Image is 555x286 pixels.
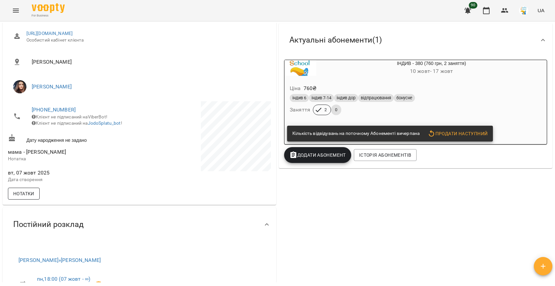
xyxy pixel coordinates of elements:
span: 2 [320,107,331,113]
span: Постійний розклад [13,219,84,230]
span: відпрацювання [358,95,394,101]
button: Нотатки [8,188,40,200]
a: [PERSON_NAME] [32,83,72,90]
span: Клієнт не підписаний на ! [32,120,122,126]
h6: Заняття [290,105,310,114]
span: мама - [PERSON_NAME] [8,149,66,155]
a: [PERSON_NAME]»[PERSON_NAME] [18,257,101,263]
img: Voopty Logo [32,3,65,13]
span: Історія абонементів [359,151,411,159]
div: Дату народження не задано [7,133,139,145]
span: Нотатки [13,190,34,198]
div: Актуальні абонементи(1) [279,23,552,57]
span: індив 7-14 [309,95,334,101]
a: пн,18:00 (07 жовт - ∞) [37,276,90,282]
div: ІНДИВ - 380 (760 грн, 2 заняття) [284,60,316,76]
img: Наталя Христоєва [13,80,26,93]
button: Menu [8,3,24,18]
a: [URL][DOMAIN_NAME] [26,31,73,36]
span: 10 жовт - 17 жовт [410,68,453,74]
span: Додати Абонемент [289,151,346,159]
span: 90 [469,2,477,9]
span: Продати наступний [427,130,488,138]
button: ІНДИВ - 380 (760 грн, 2 заняття)10 жовт- 17 жовтЦіна760₴індив 6індив 7-14індив дорвідпрацюваннябо... [284,60,547,123]
img: 38072b7c2e4bcea27148e267c0c485b2.jpg [519,6,528,15]
span: UA [537,7,544,14]
button: Продати наступний [425,128,490,140]
a: [PHONE_NUMBER] [32,107,76,113]
p: Дата створення [8,176,138,183]
span: [PERSON_NAME] [32,58,266,66]
a: JodoSplatu_bot [88,120,121,126]
h6: Ціна [290,84,301,93]
button: UA [535,4,547,16]
span: Особистий кабінет клієнта [26,37,266,44]
span: індив дор [334,95,358,101]
span: Клієнт не підписаний на ViberBot! [32,114,107,119]
div: Кількість відвідувань на поточному Абонементі вичерпана [292,128,420,140]
p: Нотатка [8,156,138,162]
span: 0 [331,107,341,113]
div: ІНДИВ - 380 (760 грн, 2 заняття) [316,60,547,76]
div: Постійний розклад [3,207,276,241]
span: For Business [32,14,65,18]
span: індив 6 [290,95,309,101]
span: вт, 07 жовт 2025 [8,169,138,177]
p: 760 ₴ [304,84,317,92]
span: бонусне [394,95,415,101]
span: Актуальні абонементи ( 1 ) [289,35,382,45]
button: Додати Абонемент [284,147,351,163]
button: Історія абонементів [354,149,417,161]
